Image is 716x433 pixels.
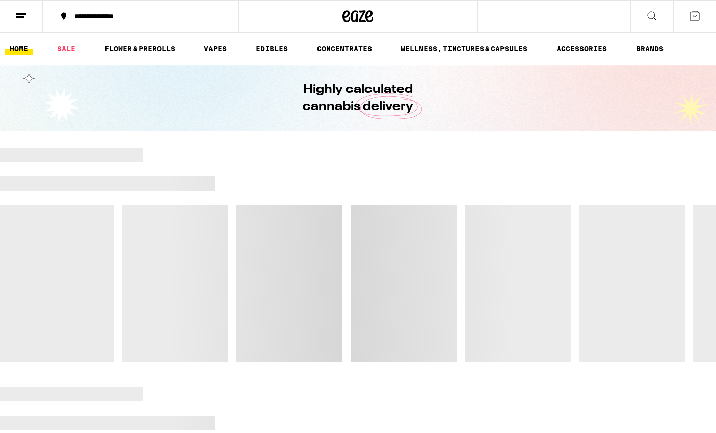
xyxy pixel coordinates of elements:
a: ACCESSORIES [551,43,612,55]
a: CONCENTRATES [312,43,377,55]
h1: Highly calculated cannabis delivery [274,81,442,116]
a: WELLNESS, TINCTURES & CAPSULES [395,43,533,55]
a: SALE [52,43,81,55]
a: FLOWER & PREROLLS [99,43,180,55]
a: BRANDS [631,43,669,55]
a: HOME [5,43,33,55]
a: VAPES [199,43,232,55]
a: EDIBLES [251,43,293,55]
